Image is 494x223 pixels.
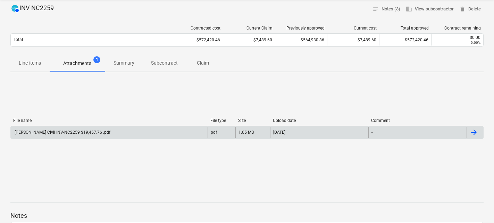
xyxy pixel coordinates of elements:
p: Summary [114,59,134,67]
div: $7,489.60 [327,34,379,46]
div: pdf [211,130,217,135]
div: Contracted cost [174,26,220,31]
div: Previously approved [278,26,325,31]
div: $572,420.46 [171,34,223,46]
p: Claim [194,59,211,67]
div: $0.00 [434,35,480,40]
div: File type [210,118,233,123]
span: View subcontractor [406,5,454,13]
div: $564,930.86 [275,34,327,46]
div: Invoice has been synced with Xero and its status is currently AUTHORISED [10,4,19,13]
div: 1.65 MB [238,130,254,135]
div: - [371,130,372,135]
span: Delete [459,5,481,13]
p: Attachments [63,60,91,67]
span: notes [372,6,379,12]
div: [DATE] [273,130,285,135]
div: Comment [371,118,464,123]
span: 1 [93,56,100,63]
div: Upload date [273,118,366,123]
button: Delete [457,4,484,15]
span: delete [459,6,466,12]
span: business [406,6,412,12]
span: Notes (3) [372,5,400,13]
div: File name [13,118,205,123]
p: INV-NC2259 [19,4,54,13]
div: $7,489.60 [223,34,275,46]
div: Current cost [330,26,377,31]
iframe: Chat Widget [459,190,494,223]
div: Current Claim [226,26,273,31]
div: [PERSON_NAME] Civil INV-NC2259 $19,457.76 .pdf [14,130,110,135]
p: Subcontract [151,59,178,67]
button: Notes (3) [370,4,403,15]
small: 0.00% [471,41,480,44]
div: Size [238,118,267,123]
p: Total [14,37,23,43]
p: Line-items [19,59,41,67]
img: xero.svg [11,5,18,12]
div: $572,420.46 [379,34,431,46]
button: View subcontractor [403,4,457,15]
div: Total approved [382,26,429,31]
p: Notes [10,212,484,220]
div: Contract remaining [434,26,481,31]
